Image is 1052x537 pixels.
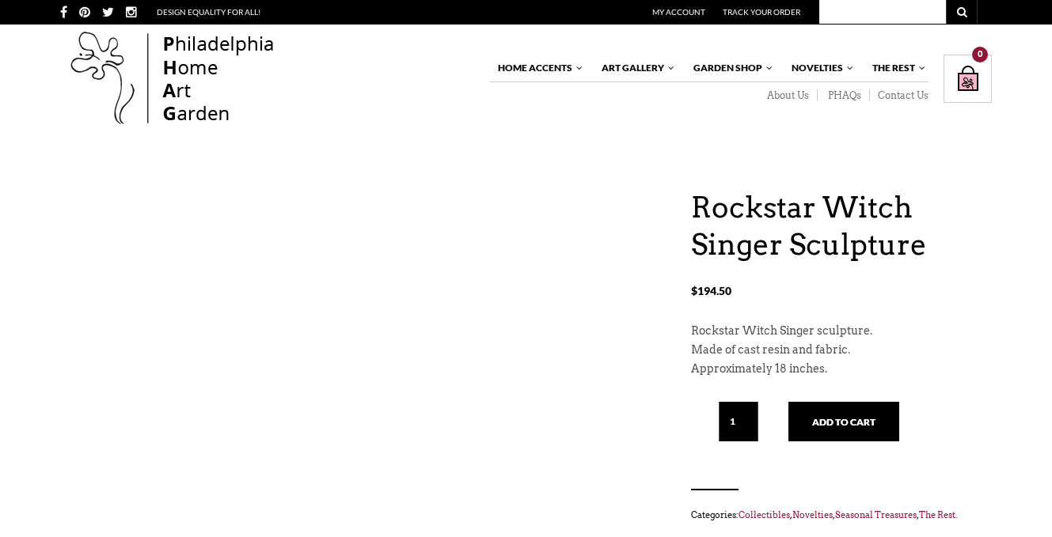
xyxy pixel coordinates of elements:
[686,55,774,81] a: Garden Shop
[691,189,992,263] h1: Rockstar Witch Singer Sculpture
[691,341,992,360] p: Made of cast resin and fabric.
[919,509,955,520] a: The Rest
[864,55,927,81] a: The Rest
[757,89,818,102] a: About Us
[835,509,917,520] a: Seasonal Treasures
[818,89,870,102] a: PHAQs
[691,360,992,379] p: Approximately 18 inches.
[594,55,676,81] a: Art Gallery
[723,7,800,17] a: Track Your Order
[972,47,988,62] div: 0
[691,506,992,524] span: Categories: , , , .
[870,89,929,102] a: Contact Us
[490,55,584,81] a: Home Accents
[739,509,790,520] a: Collectibles
[719,402,758,441] input: Qty
[691,284,697,297] span: $
[691,284,731,297] bdi: 194.50
[652,7,705,17] a: My Account
[792,509,833,520] a: Novelties
[784,55,855,81] a: Novelties
[788,402,899,441] button: Add to cart
[691,322,992,341] p: Rockstar Witch Singer sculpture.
